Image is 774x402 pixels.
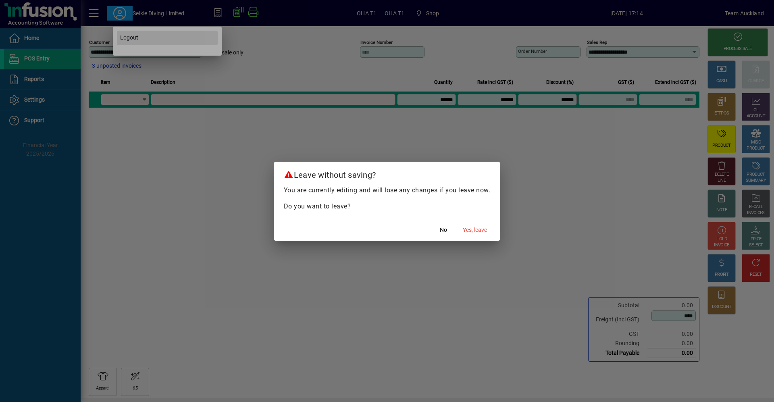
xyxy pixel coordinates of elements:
[274,162,500,185] h2: Leave without saving?
[284,202,491,211] p: Do you want to leave?
[460,223,490,237] button: Yes, leave
[431,223,456,237] button: No
[440,226,447,234] span: No
[284,185,491,195] p: You are currently editing and will lose any changes if you leave now.
[463,226,487,234] span: Yes, leave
